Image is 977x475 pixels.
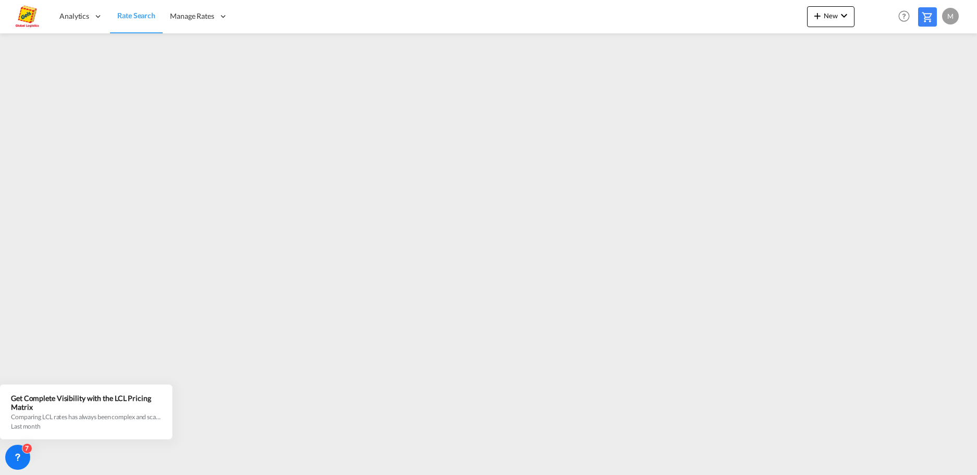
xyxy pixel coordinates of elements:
[117,11,155,20] span: Rate Search
[811,11,850,20] span: New
[895,7,913,25] span: Help
[170,11,214,21] span: Manage Rates
[838,9,850,22] md-icon: icon-chevron-down
[942,8,959,25] div: M
[59,11,89,21] span: Analytics
[807,6,854,27] button: icon-plus 400-fgNewicon-chevron-down
[16,5,39,28] img: a2a4a140666c11eeab5485e577415959.png
[895,7,918,26] div: Help
[811,9,824,22] md-icon: icon-plus 400-fg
